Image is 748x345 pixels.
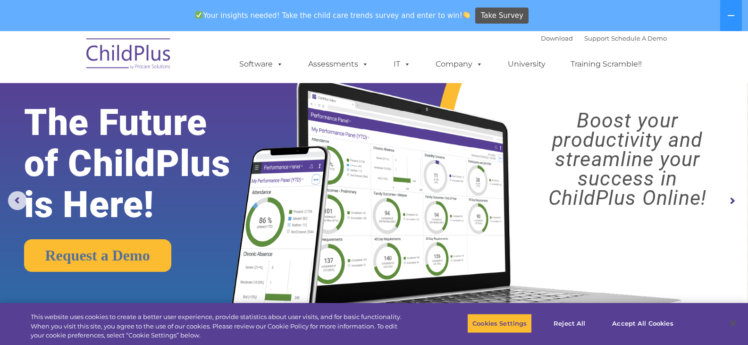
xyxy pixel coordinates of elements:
[498,55,555,74] a: University
[192,6,474,25] span: Your insights needed! Take the child care trends survey and enter to win!
[541,34,667,42] font: |
[24,239,171,272] a: Request a Demo
[541,34,573,42] a: Download
[195,11,202,18] img: ✅
[31,312,412,340] div: This website uses cookies to create a better user experience, provide statistics about user visit...
[467,313,532,333] button: Cookies Settings
[463,11,470,18] img: 👏
[230,55,293,74] a: Software
[299,55,378,74] a: Assessments
[584,34,609,42] a: Support
[607,313,678,333] button: Accept All Cookies
[481,8,523,24] span: Take Survey
[723,313,743,334] button: Close
[540,313,599,333] button: Reject All
[384,55,420,74] a: IT
[475,8,529,24] a: Take Survey
[517,111,739,208] rs-layer: Boost your productivity and streamline your success in ChildPlus Online!
[561,55,651,74] a: Training Scramble!!
[426,55,492,74] a: Company
[82,32,176,79] img: ChildPlus by Procare Solutions
[24,102,263,226] rs-layer: The Future of ChildPlus is Here!
[611,34,667,42] a: Schedule A Demo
